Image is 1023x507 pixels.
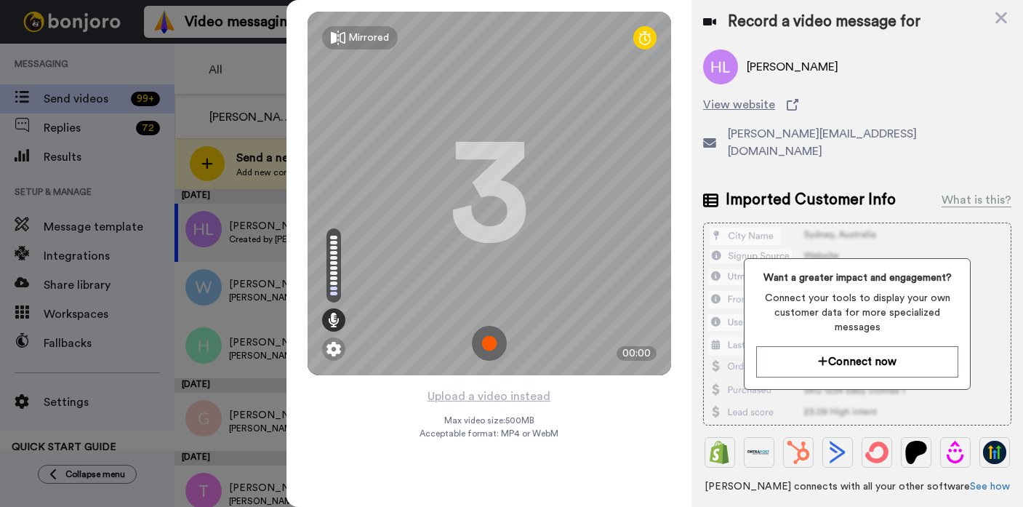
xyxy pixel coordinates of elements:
[703,96,775,113] span: View website
[904,441,928,464] img: Patreon
[449,139,529,248] div: 3
[728,125,1011,160] span: [PERSON_NAME][EMAIL_ADDRESS][DOMAIN_NAME]
[944,441,967,464] img: Drip
[703,479,1011,494] span: [PERSON_NAME] connects with all your other software
[444,415,534,426] span: Max video size: 500 MB
[326,342,341,356] img: ic_gear.svg
[726,189,896,211] span: Imported Customer Info
[756,346,958,378] button: Connect now
[617,346,657,361] div: 00:00
[423,387,555,406] button: Upload a video instead
[756,291,958,335] span: Connect your tools to display your own customer data for more specialized messages
[970,482,1010,492] a: See how
[703,96,1011,113] a: View website
[708,441,731,464] img: Shopify
[787,441,810,464] img: Hubspot
[420,428,558,439] span: Acceptable format: MP4 or WebM
[942,191,1011,209] div: What is this?
[865,441,888,464] img: ConvertKit
[472,326,507,361] img: ic_record_start.svg
[983,441,1006,464] img: GoHighLevel
[826,441,849,464] img: ActiveCampaign
[756,271,958,285] span: Want a greater impact and engagement?
[747,441,771,464] img: Ontraport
